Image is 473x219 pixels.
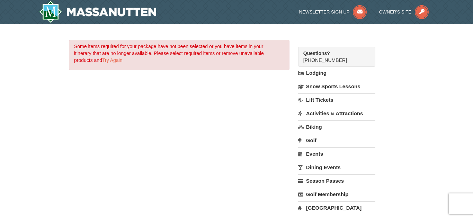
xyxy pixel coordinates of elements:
a: Events [298,147,375,160]
img: Massanutten Resort Logo [39,1,156,23]
a: Dining Events [298,161,375,174]
a: Owner's Site [379,9,429,15]
p: Some items required for your package have not been selected or you have items in your itinerary t... [74,43,277,64]
a: Newsletter Sign Up [299,9,367,15]
a: Golf Membership [298,188,375,201]
a: [GEOGRAPHIC_DATA] [298,201,375,214]
span: [PHONE_NUMBER] [303,50,363,63]
span: Newsletter Sign Up [299,9,350,15]
a: Try Again [102,57,123,63]
a: Biking [298,120,375,133]
span: Owner's Site [379,9,412,15]
a: Season Passes [298,174,375,187]
a: Massanutten Resort [39,1,156,23]
strong: Questions? [303,51,330,56]
a: Activities & Attractions [298,107,375,120]
a: Lodging [298,67,375,79]
a: Snow Sports Lessons [298,80,375,93]
a: Lift Tickets [298,93,375,106]
a: Golf [298,134,375,147]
